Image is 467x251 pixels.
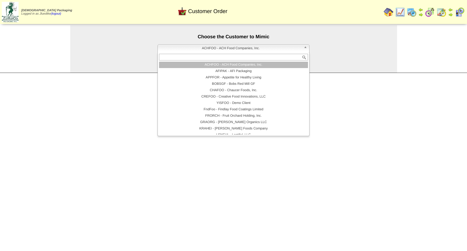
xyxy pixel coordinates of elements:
[407,7,417,17] img: calendarprod.gif
[159,62,308,68] li: ACHFOO - ACH Food Companies, Inc.
[159,125,308,132] li: KRAHEI - [PERSON_NAME] Foods Company
[384,7,393,17] img: home.gif
[159,119,308,125] li: GRAORG - [PERSON_NAME] Organics LLC
[159,81,308,87] li: BOBSGF - Bobs Red Mill GF
[159,68,308,74] li: AFIPAK - AFI Packaging
[448,7,453,12] img: arrowleft.gif
[418,7,423,12] img: arrowleft.gif
[448,12,453,17] img: arrowright.gif
[159,87,308,94] li: CHAFOO - Chaucer Foods, Inc.
[51,12,61,15] a: (logout)
[159,94,308,100] li: CREFOO - Creative Food Innovations, LLC
[159,100,308,106] li: YISFOO - Demo Client
[437,7,446,17] img: calendarinout.gif
[159,113,308,119] li: FRORCH - Fruit Orchard Holding, Inc.
[188,8,227,15] span: Customer Order
[21,9,72,12] span: [DEMOGRAPHIC_DATA] Packaging
[418,12,423,17] img: arrowright.gif
[159,132,308,138] li: LENFUL - Lentiful, LLC
[159,106,308,113] li: FndFoo - Findlay Food Coatings Limited
[395,7,405,17] img: line_graph.gif
[198,34,269,40] span: Choose the Customer to Mimic
[160,45,301,52] span: ACHFOO - ACH Food Companies, Inc.
[21,9,72,15] span: Logged in as Jluedtke
[177,6,187,16] img: cust_order.png
[455,7,465,17] img: calendarcustomer.gif
[425,7,435,17] img: calendarblend.gif
[159,74,308,81] li: APPFOR - Appetite for Healthy Living
[2,2,19,22] img: zoroco-logo-small.webp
